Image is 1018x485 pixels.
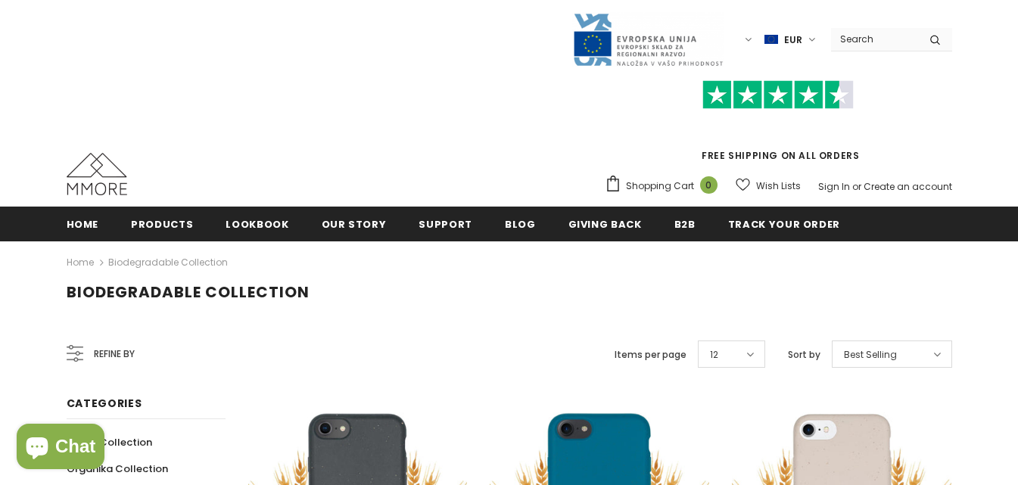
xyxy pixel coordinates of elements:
a: Biodegradable Collection [108,256,228,269]
span: Organika Collection [67,462,168,476]
a: Shopping Cart 0 [605,175,725,197]
img: Trust Pilot Stars [702,80,854,110]
span: 0 [700,176,718,194]
span: support [419,217,472,232]
span: Track your order [728,217,840,232]
span: Home [67,217,99,232]
a: Our Story [322,207,387,241]
span: Shopping Cart [626,179,694,194]
a: Products [131,207,193,241]
span: Refine by [94,346,135,362]
a: Giving back [568,207,642,241]
a: Organika Collection [67,455,168,482]
a: Create an account [864,180,952,193]
span: or [852,180,861,193]
a: Home [67,207,99,241]
span: Our Story [322,217,387,232]
a: Javni Razpis [572,33,724,45]
span: Biodegradable Collection [67,281,310,303]
label: Items per page [615,347,686,362]
a: Sign In [818,180,850,193]
a: Lookbook [226,207,288,241]
a: Wish Lists [736,173,801,199]
span: EUR [784,33,802,48]
span: 12 [710,347,718,362]
span: Best Selling [844,347,897,362]
span: Wish Lists [756,179,801,194]
span: FREE SHIPPING ON ALL ORDERS [605,87,952,162]
span: Giving back [568,217,642,232]
a: support [419,207,472,241]
img: Javni Razpis [572,12,724,67]
inbox-online-store-chat: Shopify online store chat [12,424,109,473]
iframe: Customer reviews powered by Trustpilot [605,109,952,148]
a: Track your order [728,207,840,241]
a: Blog [505,207,536,241]
span: Categories [67,396,142,411]
a: B2B [674,207,696,241]
span: Lookbook [226,217,288,232]
img: MMORE Cases [67,153,127,195]
span: B2B [674,217,696,232]
a: Home [67,253,94,272]
span: Products [131,217,193,232]
input: Search Site [831,28,918,50]
label: Sort by [788,347,820,362]
span: Blog [505,217,536,232]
